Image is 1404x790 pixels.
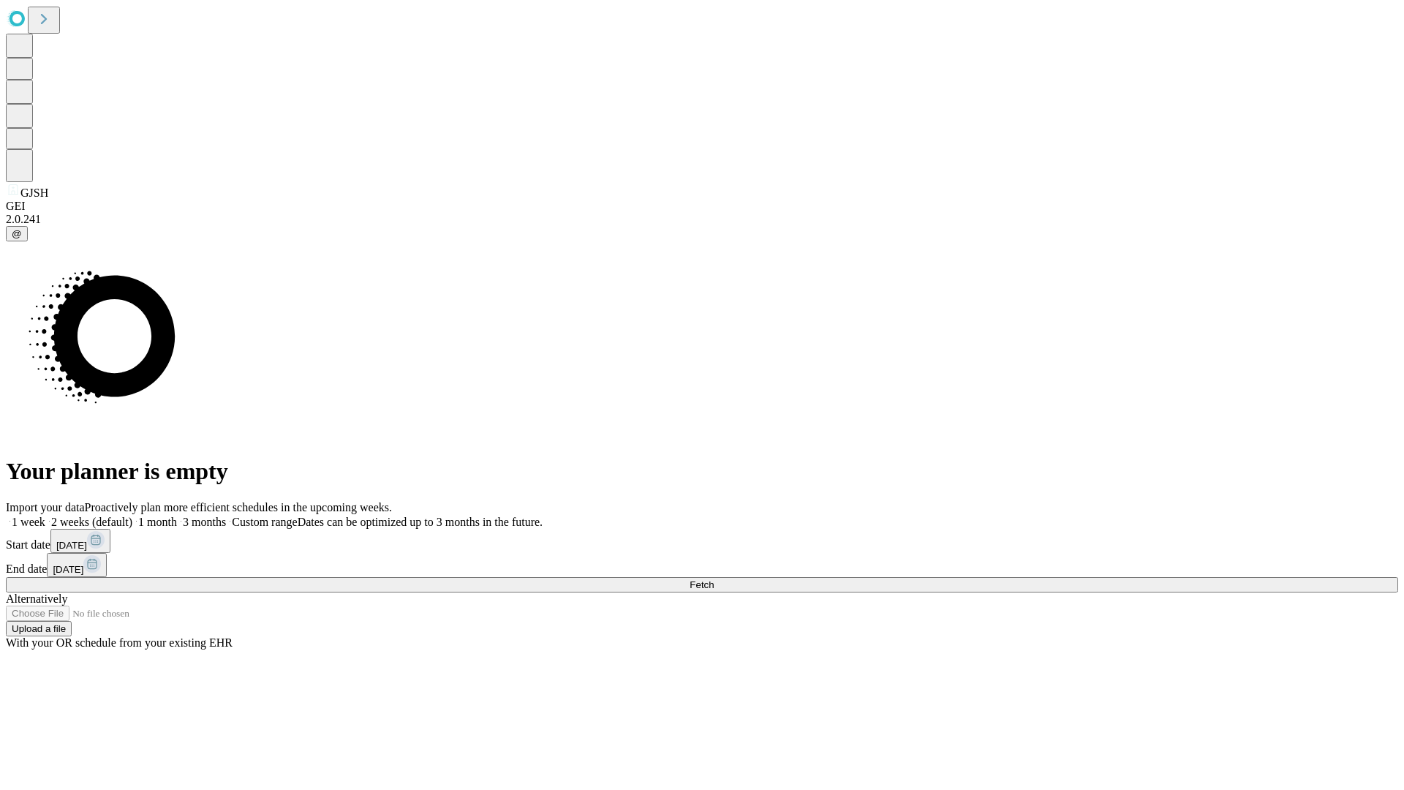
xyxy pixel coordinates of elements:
div: End date [6,553,1398,577]
h1: Your planner is empty [6,458,1398,485]
button: [DATE] [47,553,107,577]
span: With your OR schedule from your existing EHR [6,636,233,649]
button: [DATE] [50,529,110,553]
span: 1 month [138,516,177,528]
div: GEI [6,200,1398,213]
button: Fetch [6,577,1398,592]
span: @ [12,228,22,239]
span: Fetch [690,579,714,590]
span: [DATE] [53,564,83,575]
span: Dates can be optimized up to 3 months in the future. [298,516,543,528]
span: 1 week [12,516,45,528]
div: 2.0.241 [6,213,1398,226]
span: Custom range [232,516,297,528]
span: 3 months [183,516,226,528]
button: Upload a file [6,621,72,636]
span: GJSH [20,187,48,199]
span: Proactively plan more efficient schedules in the upcoming weeks. [85,501,392,513]
span: Alternatively [6,592,67,605]
span: Import your data [6,501,85,513]
span: 2 weeks (default) [51,516,132,528]
span: [DATE] [56,540,87,551]
div: Start date [6,529,1398,553]
button: @ [6,226,28,241]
